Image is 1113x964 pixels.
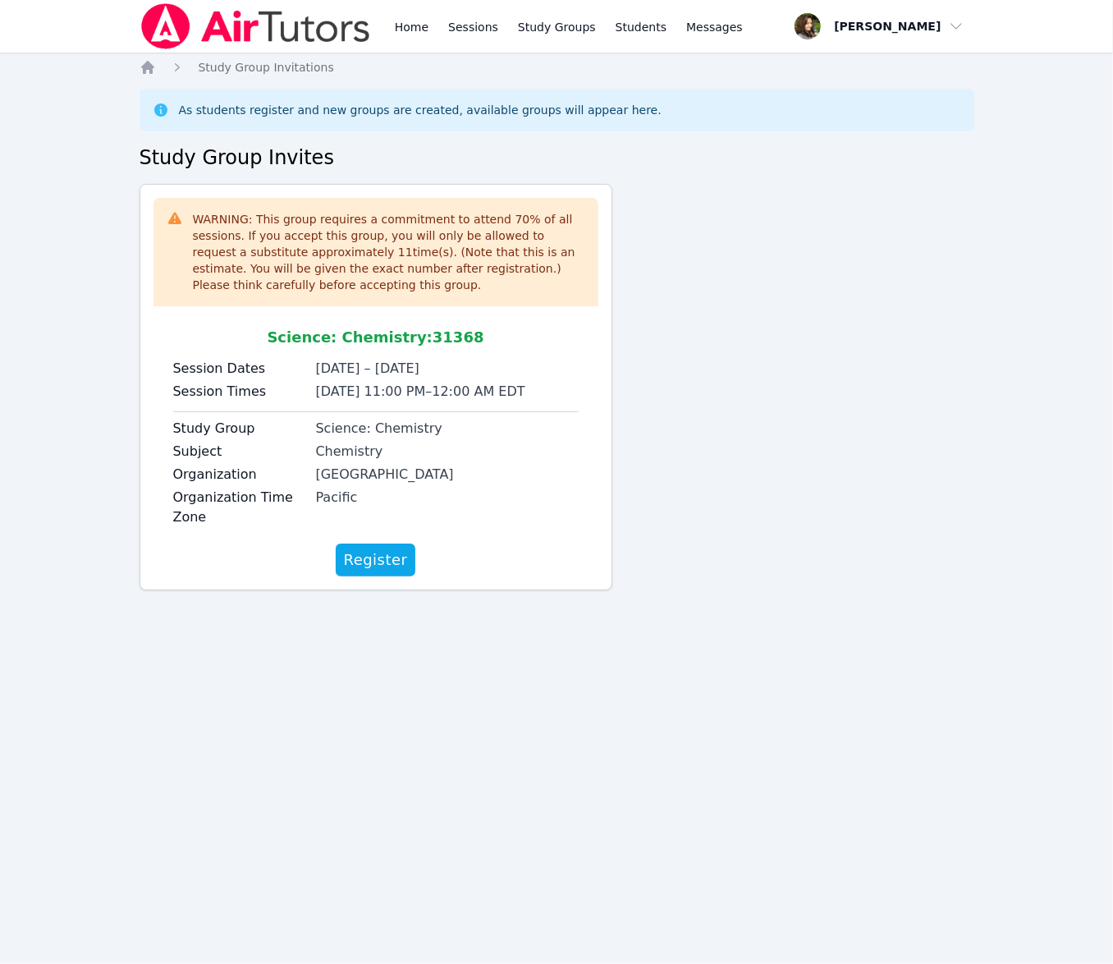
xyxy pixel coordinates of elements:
div: Science: Chemistry [316,419,579,438]
span: Science: Chemistry : 31368 [267,328,483,346]
img: Air Tutors [140,3,372,49]
div: Chemistry [316,442,579,461]
span: Study Group Invitations [199,61,334,74]
div: As students register and new groups are created, available groups will appear here. [179,102,662,118]
div: [GEOGRAPHIC_DATA] [316,465,579,484]
nav: Breadcrumb [140,59,974,76]
a: Study Group Invitations [199,59,334,76]
span: – [425,383,432,399]
span: Messages [686,19,743,35]
button: Register [336,544,416,576]
li: [DATE] 11:00 PM 12:00 AM EDT [316,382,579,402]
h2: Study Group Invites [140,145,974,171]
label: Organization Time Zone [173,488,306,527]
div: WARNING: This group requires a commitment to attend 70 % of all sessions. If you accept this grou... [193,211,585,293]
label: Organization [173,465,306,484]
label: Study Group [173,419,306,438]
div: Pacific [316,488,579,507]
label: Session Times [173,382,306,402]
label: Subject [173,442,306,461]
label: Session Dates [173,359,306,379]
span: Register [344,549,408,572]
span: [DATE] – [DATE] [316,360,419,376]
